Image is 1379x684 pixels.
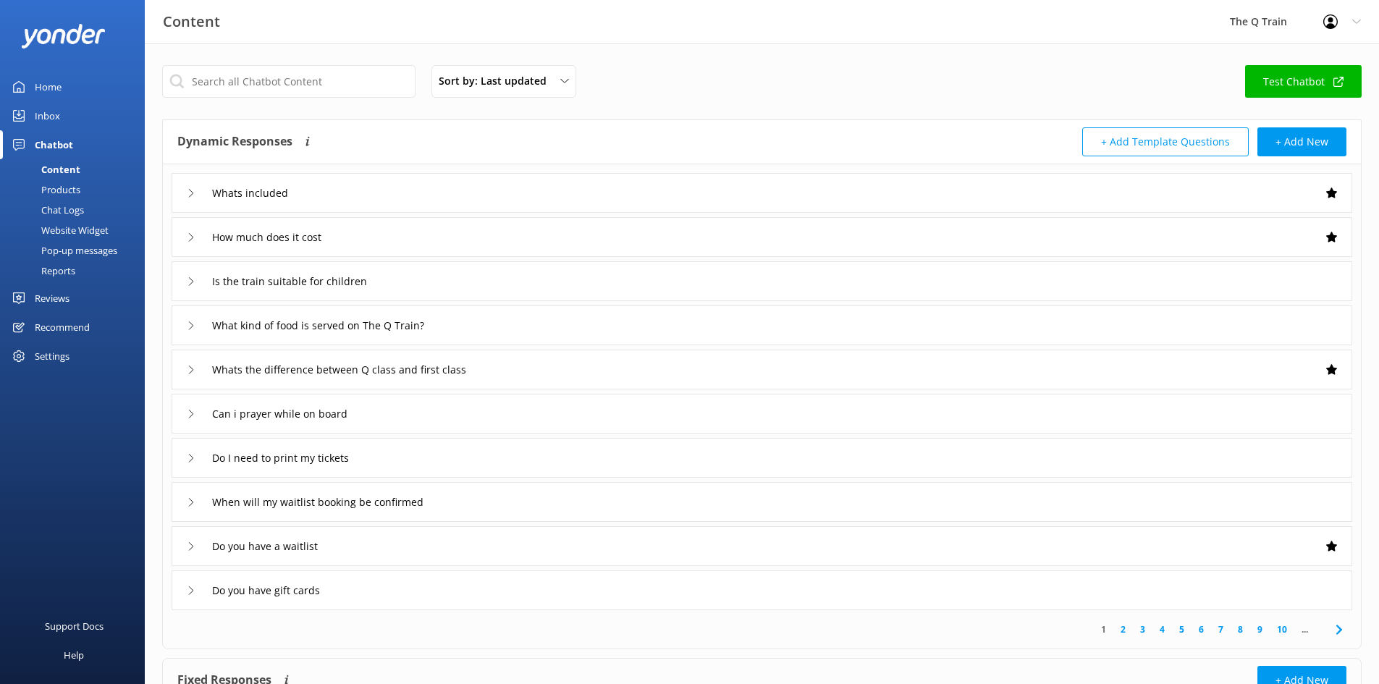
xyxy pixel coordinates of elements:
[1094,622,1113,636] a: 1
[9,200,84,220] div: Chat Logs
[1270,622,1294,636] a: 10
[439,73,555,89] span: Sort by: Last updated
[1294,622,1315,636] span: ...
[9,180,145,200] a: Products
[177,127,292,156] h4: Dynamic Responses
[9,261,145,281] a: Reports
[1250,622,1270,636] a: 9
[1231,622,1250,636] a: 8
[1082,127,1249,156] button: + Add Template Questions
[9,180,80,200] div: Products
[35,130,73,159] div: Chatbot
[35,101,60,130] div: Inbox
[1113,622,1133,636] a: 2
[1192,622,1211,636] a: 6
[1172,622,1192,636] a: 5
[64,641,84,670] div: Help
[9,220,109,240] div: Website Widget
[1257,127,1346,156] button: + Add New
[1245,65,1362,98] a: Test Chatbot
[9,159,145,180] a: Content
[163,10,220,33] h3: Content
[35,284,69,313] div: Reviews
[162,65,416,98] input: Search all Chatbot Content
[9,261,75,281] div: Reports
[22,24,105,48] img: yonder-white-logo.png
[1211,622,1231,636] a: 7
[35,313,90,342] div: Recommend
[9,200,145,220] a: Chat Logs
[9,220,145,240] a: Website Widget
[9,240,145,261] a: Pop-up messages
[35,72,62,101] div: Home
[45,612,104,641] div: Support Docs
[1133,622,1152,636] a: 3
[9,240,117,261] div: Pop-up messages
[35,342,69,371] div: Settings
[1152,622,1172,636] a: 4
[9,159,80,180] div: Content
